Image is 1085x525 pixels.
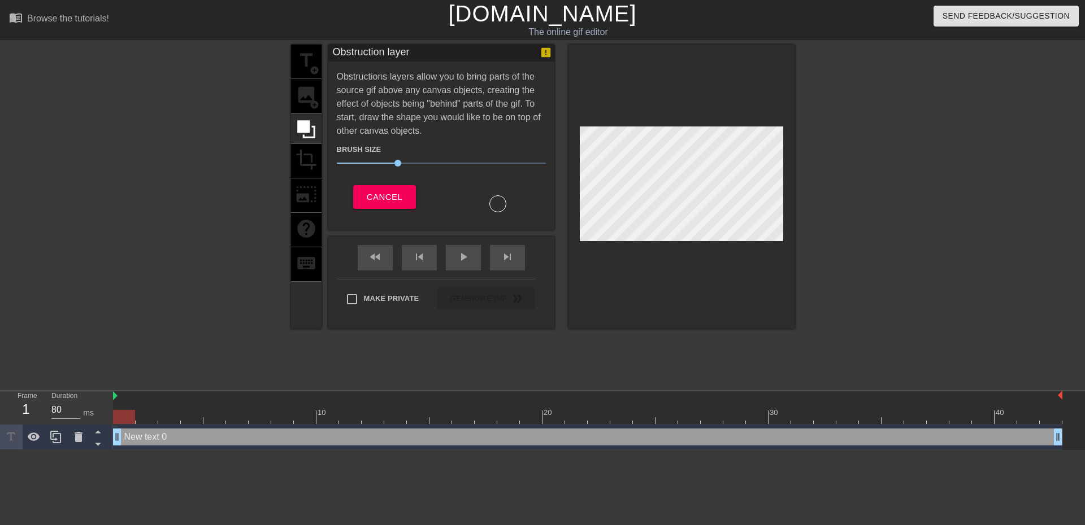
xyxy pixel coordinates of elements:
label: Duration [51,393,77,400]
button: Cancel [353,185,416,209]
span: drag_handle [1052,431,1064,443]
span: Cancel [367,190,402,204]
div: The online gif editor [367,25,769,39]
span: drag_handle [111,431,123,443]
span: Send Feedback/Suggestion [943,9,1070,23]
a: Browse the tutorials! [9,11,109,28]
span: Make Private [364,293,419,304]
div: 30 [770,407,780,418]
span: play_arrow [457,250,470,264]
div: Obstructions layers allow you to bring parts of the source gif above any canvas objects, creating... [337,70,546,212]
span: skip_next [501,250,514,264]
label: Brush Size [337,144,381,155]
span: fast_rewind [368,250,382,264]
div: 1 [18,399,34,419]
img: bound-end.png [1058,391,1062,400]
button: Send Feedback/Suggestion [934,6,1079,27]
div: 40 [996,407,1006,418]
div: Obstruction layer [333,45,410,62]
div: 20 [544,407,554,418]
div: ms [83,407,94,419]
a: [DOMAIN_NAME] [448,1,636,26]
div: Frame [9,391,43,423]
span: skip_previous [413,250,426,264]
div: Browse the tutorials! [27,14,109,23]
div: 10 [318,407,328,418]
span: menu_book [9,11,23,24]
